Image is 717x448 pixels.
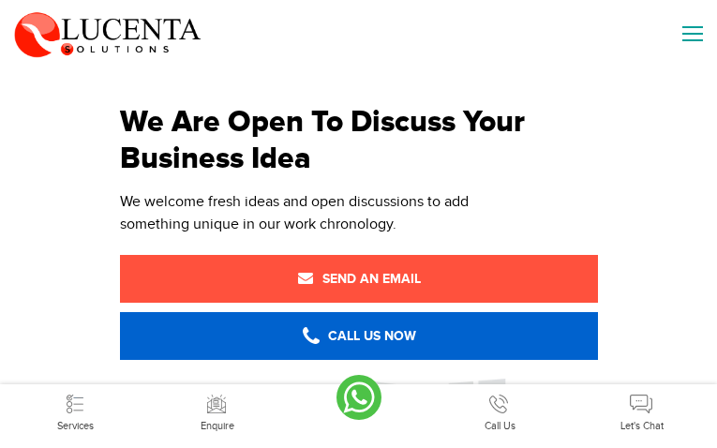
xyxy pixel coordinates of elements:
div: We welcome fresh ideas and open discussions to add something unique in our work chronology. [120,191,532,236]
h1: We Are Open To Discuss Your Business Idea [120,105,598,177]
div: Call Us [429,419,571,435]
a: Send an Email [120,255,598,303]
a: Let's Chat [571,404,712,434]
div: Services [5,419,146,435]
span: Call Us Now [302,328,416,344]
span: Send an Email [296,271,421,287]
a: Services [5,404,146,434]
div: Let's Chat [571,419,712,435]
a: Enquire [146,404,288,434]
a: Call Us [429,404,571,434]
a: Call Us Now [120,312,598,360]
div: Enquire [146,419,288,435]
img: Lucenta Solutions [14,9,202,58]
